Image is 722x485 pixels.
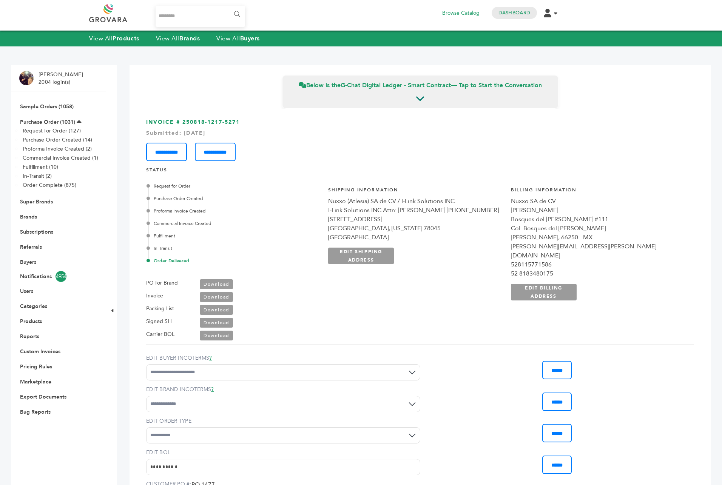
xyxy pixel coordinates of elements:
div: 528115771586 [511,260,686,269]
label: Carrier BOL [146,330,174,339]
a: Products [20,318,42,325]
li: [PERSON_NAME] - 2004 login(s) [39,71,88,86]
label: Invoice [146,291,163,300]
a: Categories [20,303,47,310]
a: EDIT BILLING ADDRESS [511,284,577,300]
div: Nuxxo (Atlesia) SA de CV / I-Link Solutions INC. [328,197,503,206]
label: EDIT BUYER INCOTERMS [146,354,420,362]
div: Bosques del [PERSON_NAME] #111 [511,215,686,224]
span: 4954 [56,271,66,282]
a: Users [20,288,33,295]
div: Col. Bosques del [PERSON_NAME] [511,224,686,233]
a: Browse Catalog [442,9,480,17]
a: Referrals [20,243,42,251]
a: Commercial Invoice Created (1) [23,154,98,162]
a: Reports [20,333,39,340]
div: [PERSON_NAME] [511,206,686,215]
a: Pricing Rules [20,363,52,370]
strong: G-Chat Digital Ledger - Smart Contract [341,81,451,89]
a: Download [200,279,233,289]
a: Request for Order (127) [23,127,81,134]
strong: Products [113,34,139,43]
a: Buyers [20,259,36,266]
a: Proforma Invoice Created (2) [23,145,92,152]
div: [GEOGRAPHIC_DATA], [US_STATE] 78045 - [GEOGRAPHIC_DATA] [328,224,503,242]
a: Download [200,331,233,340]
label: EDIT BRAND INCOTERMS [146,386,420,393]
div: Proforma Invoice Created [148,208,320,214]
div: 52 8183480175 [511,269,686,278]
strong: Buyers [240,34,260,43]
span: Below is the — Tap to Start the Conversation [299,81,542,89]
a: View AllBuyers [216,34,260,43]
label: Signed SLI [146,317,172,326]
a: Subscriptions [20,228,53,236]
a: Bug Reports [20,408,51,416]
a: ? [209,354,212,362]
div: Fulfillment [148,232,320,239]
h3: INVOICE # 250818-1217-5271 [146,119,694,161]
div: Request for Order [148,183,320,189]
a: Purchase Order Created (14) [23,136,92,143]
label: EDIT BOL [146,449,420,456]
a: View AllProducts [89,34,139,43]
label: Packing List [146,304,174,313]
label: PO for Brand [146,279,178,288]
a: Brands [20,213,37,220]
a: Download [200,292,233,302]
a: Download [200,305,233,315]
a: In-Transit (2) [23,172,52,180]
div: Commercial Invoice Created [148,220,320,227]
a: Fulfillment (10) [23,163,58,171]
div: [STREET_ADDRESS] [328,215,503,224]
div: [PERSON_NAME], 66250 - MX [511,233,686,242]
h4: Billing Information [511,187,686,197]
a: ? [211,386,214,393]
div: Order Delivered [148,257,320,264]
a: View AllBrands [156,34,200,43]
a: Notifications4954 [20,271,97,282]
div: Nuxxo SA de CV [511,197,686,206]
a: Purchase Order (1031) [20,119,75,126]
a: Super Brands [20,198,53,205]
label: EDIT ORDER TYPE [146,417,420,425]
div: [PERSON_NAME][EMAIL_ADDRESS][PERSON_NAME][DOMAIN_NAME] [511,242,686,260]
a: Custom Invoices [20,348,60,355]
div: I-Link Solutions INC Attn: [PERSON_NAME] [PHONE_NUMBER] [328,206,503,215]
h4: Shipping Information [328,187,503,197]
a: Download [200,318,233,328]
h4: STATUS [146,167,694,177]
a: Order Complete (875) [23,182,76,189]
strong: Brands [179,34,200,43]
a: Marketplace [20,378,51,385]
a: EDIT SHIPPING ADDRESS [328,248,394,264]
div: Submitted: [DATE] [146,129,694,137]
a: Dashboard [498,9,530,16]
a: Export Documents [20,393,66,400]
div: Purchase Order Created [148,195,320,202]
a: Sample Orders (1058) [20,103,74,110]
div: In-Transit [148,245,320,252]
input: Search... [156,6,245,27]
